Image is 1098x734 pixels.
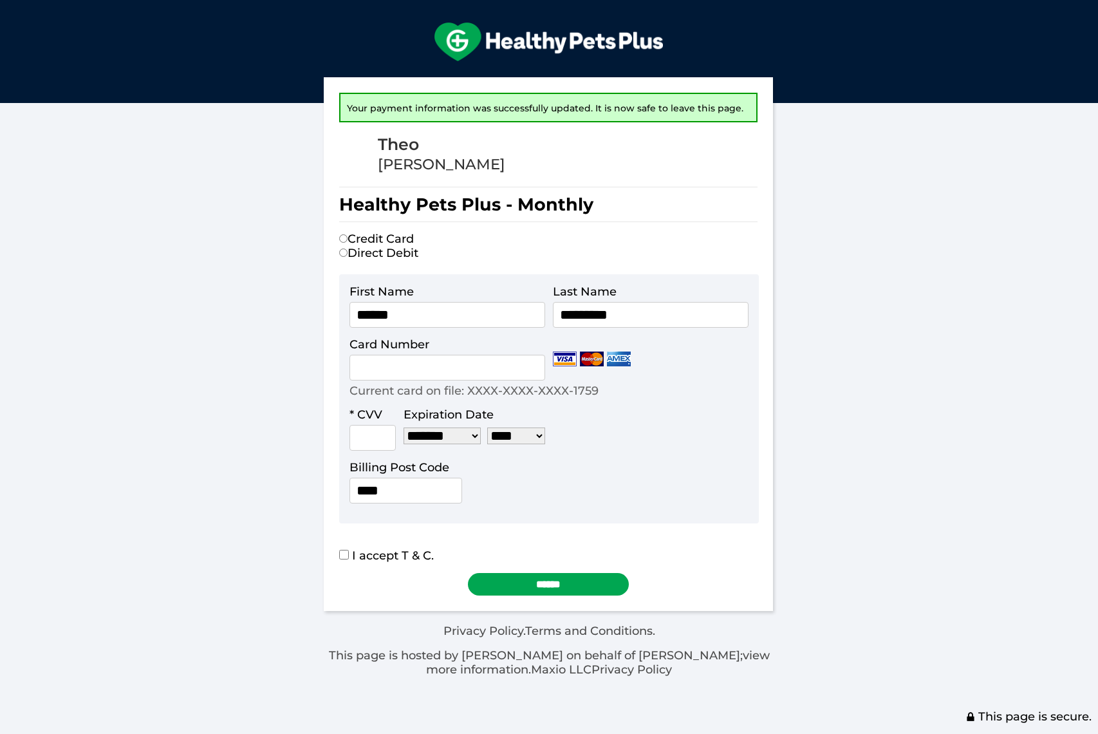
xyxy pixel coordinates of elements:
[339,550,349,560] input: I accept T & C.
[378,134,505,155] div: Theo
[580,352,604,366] img: Mastercard
[426,648,770,677] a: view more information.
[553,352,577,366] img: Visa
[553,285,617,299] label: Last Name
[347,102,743,114] span: Your payment information was successfully updated. It is now safe to leave this page.
[965,710,1092,724] span: This page is secure.
[349,285,414,299] label: First Name
[339,232,414,246] label: Credit Card
[443,624,523,638] a: Privacy Policy
[339,234,348,243] input: Credit Card
[591,663,672,677] a: Privacy Policy
[339,246,418,260] label: Direct Debit
[339,187,758,222] h1: Healthy Pets Plus - Monthly
[349,408,382,422] label: * CVV
[404,408,494,422] label: Expiration Date
[324,624,774,677] div: . .
[349,337,429,352] label: Card Number
[378,155,505,174] div: [PERSON_NAME]
[607,352,631,366] img: Amex
[339,549,434,563] label: I accept T & C.
[324,648,774,677] p: This page is hosted by [PERSON_NAME] on behalf of [PERSON_NAME]; Maxio LLC
[525,624,653,638] a: Terms and Conditions
[349,460,449,475] label: Billing Post Code
[339,249,348,257] input: Direct Debit
[349,384,599,398] p: Current card on file: XXXX-XXXX-XXXX-1759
